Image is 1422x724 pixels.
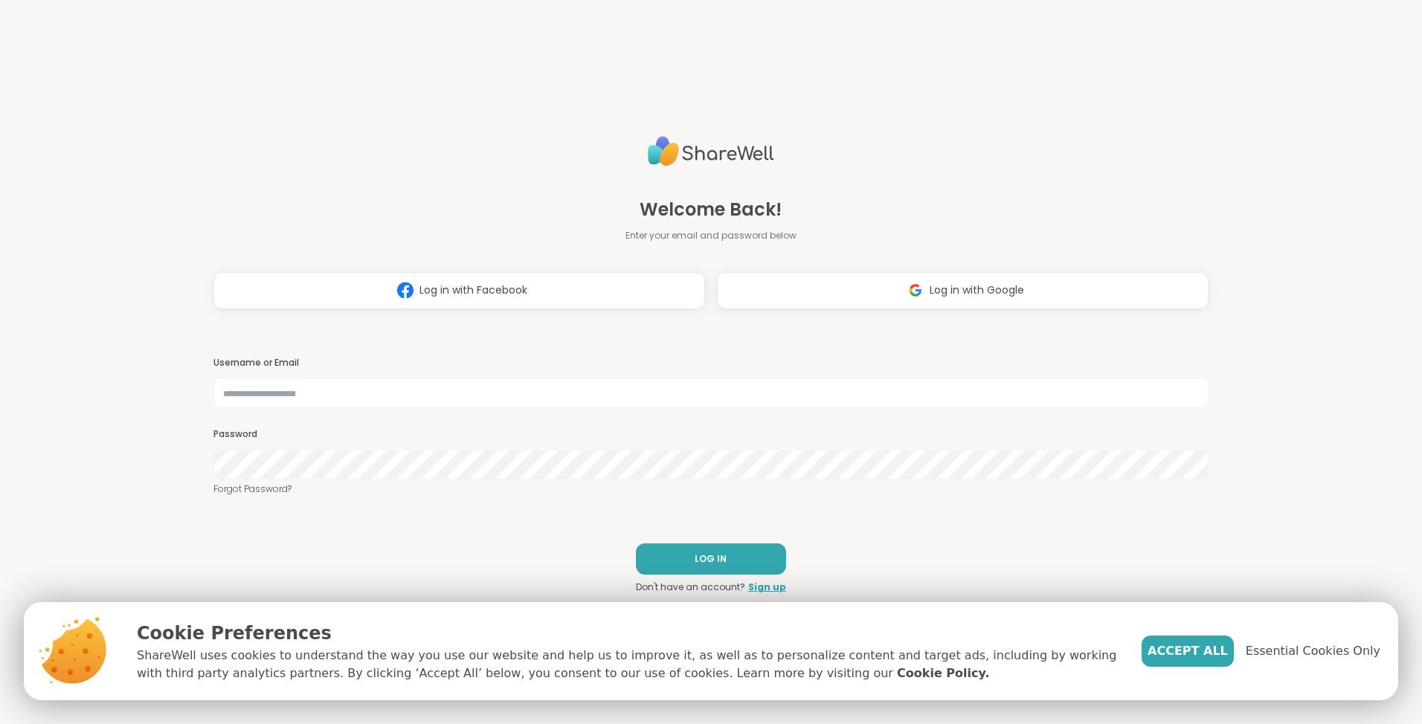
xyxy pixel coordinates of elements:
[391,277,419,304] img: ShareWell Logomark
[748,581,786,594] a: Sign up
[717,272,1209,309] button: Log in with Google
[648,130,774,172] img: ShareWell Logo
[636,543,786,575] button: LOG IN
[1142,636,1234,667] button: Accept All
[897,665,989,682] a: Cookie Policy.
[901,277,930,304] img: ShareWell Logomark
[636,581,745,594] span: Don't have an account?
[137,620,1118,647] p: Cookie Preferences
[213,357,1209,369] h3: Username or Email
[930,282,1024,298] span: Log in with Google
[625,229,797,242] span: Enter your email and password below
[213,272,705,309] button: Log in with Facebook
[1148,642,1228,660] span: Accept All
[213,428,1209,441] h3: Password
[213,482,1209,496] a: Forgot Password?
[1246,642,1380,660] span: Essential Cookies Only
[695,552,727,566] span: LOG IN
[640,196,782,223] span: Welcome Back!
[419,282,527,298] span: Log in with Facebook
[137,647,1118,682] p: ShareWell uses cookies to understand the way you use our website and help us to improve it, as we...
